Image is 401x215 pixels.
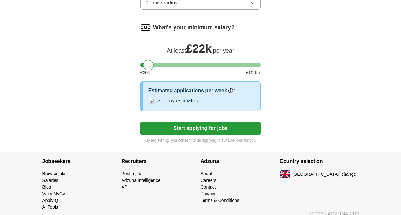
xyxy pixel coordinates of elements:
span: £ 20 k [140,70,150,76]
button: change [341,171,356,178]
label: What's your minimum salary? [153,23,234,32]
a: Careers [201,178,217,183]
a: API [122,184,129,189]
a: About [201,171,212,176]
a: Terms & Conditions [201,198,239,203]
h3: : [234,87,235,94]
button: See my estimate > [157,97,200,105]
a: ApplyIQ [42,198,58,203]
a: AI Tools [42,204,58,210]
span: [GEOGRAPHIC_DATA] [293,171,339,178]
button: Start applying for jobs [140,122,261,135]
h3: Estimated applications per week [148,87,227,94]
span: 📊 [148,97,155,105]
a: Blog [42,184,51,189]
h4: Country selection [280,152,359,170]
span: £ 22k [186,42,212,55]
a: Post a job [122,171,141,176]
a: Adzuna Intelligence [122,178,160,183]
a: Privacy [201,191,215,196]
img: UK flag [280,170,290,178]
a: ValueMyCV [42,191,66,196]
span: At least [167,48,186,54]
a: Browse jobs [42,171,67,176]
span: per year [213,48,234,54]
p: By registering, you consent to us applying to suitable jobs for you [140,137,261,143]
a: Contact [201,184,216,189]
img: salary.png [140,22,151,33]
a: Salaries [42,178,59,183]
